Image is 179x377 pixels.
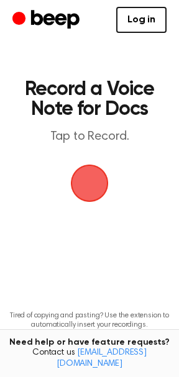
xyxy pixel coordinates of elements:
a: Beep [12,8,83,32]
span: Contact us [7,348,172,370]
a: Log in [116,7,167,33]
p: Tired of copying and pasting? Use the extension to automatically insert your recordings. [10,311,169,330]
a: [EMAIL_ADDRESS][DOMAIN_NAME] [57,348,147,368]
p: Tap to Record. [22,129,157,145]
h1: Record a Voice Note for Docs [22,79,157,119]
img: Beep Logo [71,165,108,202]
